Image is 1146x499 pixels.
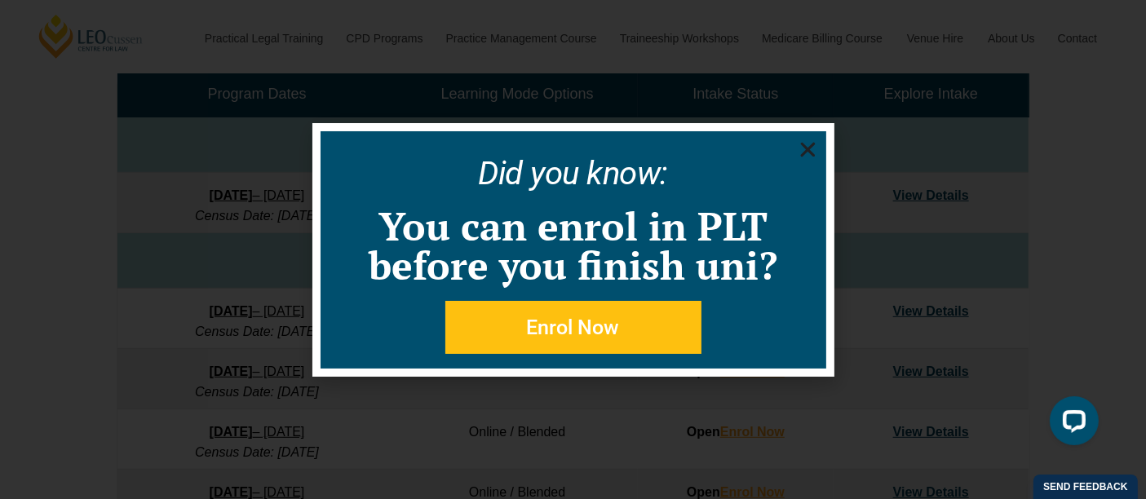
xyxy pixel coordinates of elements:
[1037,390,1105,458] iframe: LiveChat chat widget
[445,301,701,354] a: Enrol Now
[369,200,777,291] a: You can enrol in PLT before you finish uni?
[478,154,668,192] a: Did you know:
[798,139,818,160] a: Close
[527,317,620,338] span: Enrol Now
